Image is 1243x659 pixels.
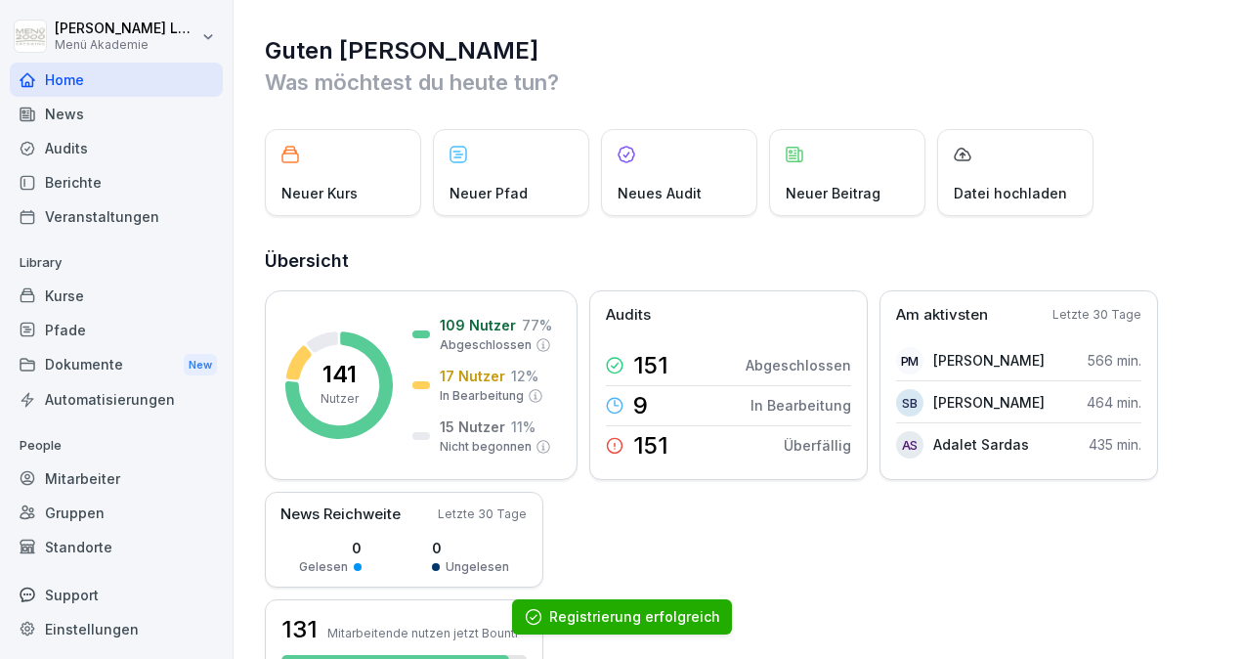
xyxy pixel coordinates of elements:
div: New [184,354,217,376]
p: 12 % [511,366,538,386]
div: SB [896,389,923,417]
a: Standorte [10,530,223,564]
p: Am aktivsten [896,304,988,327]
p: Was möchtest du heute tun? [265,66,1214,98]
p: In Bearbeitung [440,387,524,405]
div: Support [10,578,223,612]
p: Letzte 30 Tage [1052,306,1141,324]
p: News Reichweite [280,504,401,526]
a: Kurse [10,279,223,313]
a: Veranstaltungen [10,199,223,234]
div: AS [896,431,923,459]
p: Neuer Pfad [450,183,528,203]
p: In Bearbeitung [750,395,851,416]
a: Einstellungen [10,612,223,646]
p: 15 Nutzer [440,417,505,437]
p: 566 min. [1088,350,1141,371]
p: 9 [633,394,648,417]
p: Menü Akademie [55,38,197,52]
div: Dokumente [10,347,223,383]
h2: Übersicht [265,247,1214,275]
p: Adalet Sardas [933,434,1029,455]
a: Mitarbeiter [10,461,223,496]
p: Neuer Kurs [281,183,358,203]
a: Automatisierungen [10,382,223,417]
p: Abgeschlossen [746,355,851,375]
p: 17 Nutzer [440,366,505,386]
p: Abgeschlossen [440,336,532,354]
p: [PERSON_NAME] [933,392,1045,413]
p: 151 [633,434,668,458]
a: Berichte [10,165,223,199]
p: Neuer Beitrag [786,183,880,203]
p: Library [10,247,223,279]
p: 151 [633,354,668,377]
p: [PERSON_NAME] Lange [55,21,197,37]
p: Datei hochladen [954,183,1067,203]
p: [PERSON_NAME] [933,350,1045,371]
p: Überfällig [784,435,851,456]
div: Registrierung erfolgreich [549,607,720,627]
p: 77 % [522,315,552,335]
a: DokumenteNew [10,347,223,383]
h3: 131 [281,613,318,646]
h1: Guten [PERSON_NAME] [265,35,1214,66]
p: Audits [606,304,651,327]
p: Nutzer [321,390,359,408]
a: Audits [10,131,223,165]
p: 435 min. [1089,434,1141,455]
p: 109 Nutzer [440,315,516,335]
p: 11 % [511,417,536,437]
p: People [10,430,223,461]
p: Ungelesen [446,558,509,576]
a: News [10,97,223,131]
p: Neues Audit [618,183,702,203]
p: Mitarbeitende nutzen jetzt Bounti [327,626,518,640]
a: Pfade [10,313,223,347]
p: 0 [299,538,362,558]
a: Home [10,63,223,97]
p: 464 min. [1087,392,1141,413]
a: Gruppen [10,496,223,530]
p: Nicht begonnen [440,438,532,456]
p: 141 [322,363,357,386]
p: 0 [432,538,509,558]
div: PM [896,347,923,374]
p: Gelesen [299,558,348,576]
p: Letzte 30 Tage [438,505,527,523]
